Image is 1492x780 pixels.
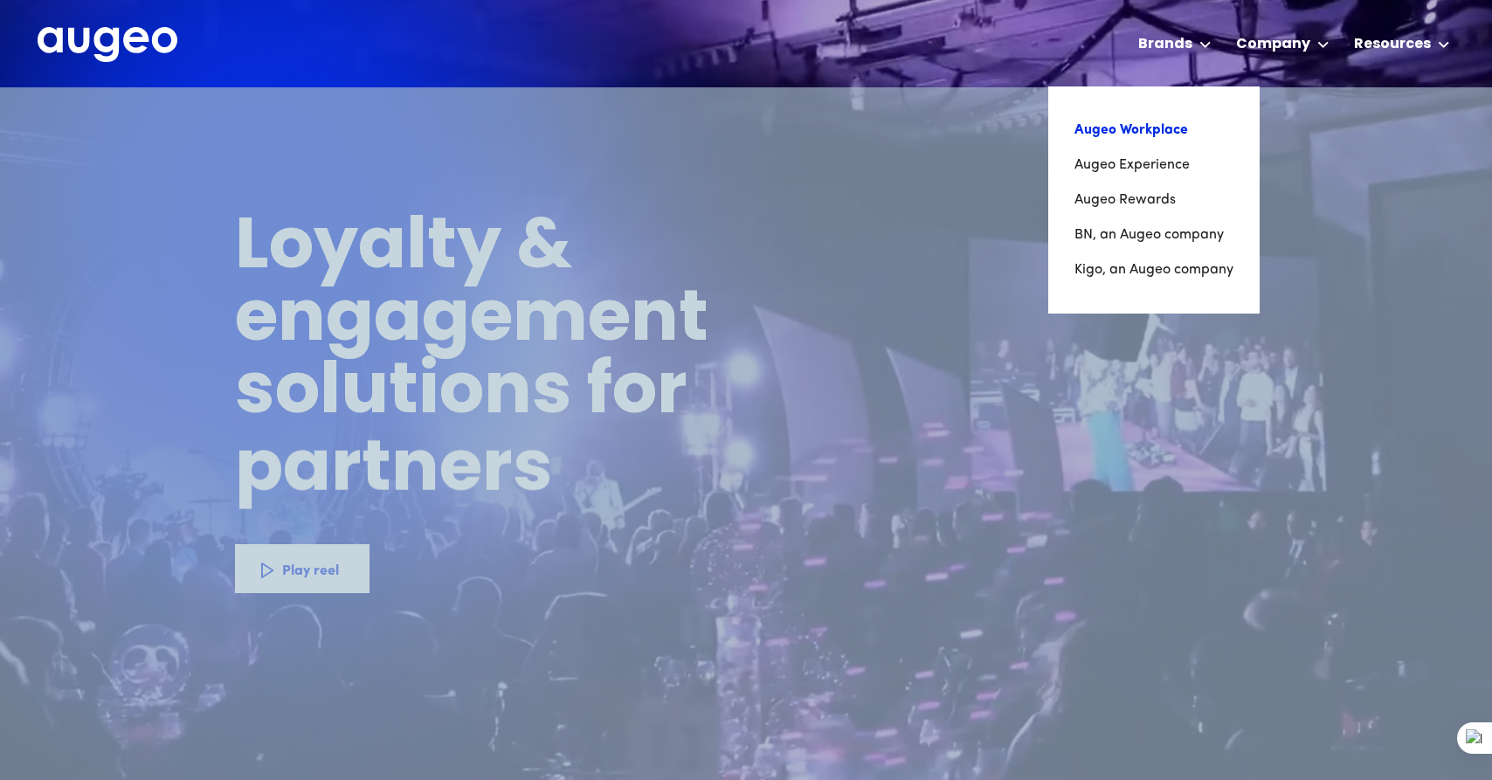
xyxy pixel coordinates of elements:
a: BN, an Augeo company [1074,217,1233,252]
a: Augeo Rewards [1074,183,1233,217]
a: home [38,27,177,64]
div: Brands [1138,34,1192,55]
a: Augeo Experience [1074,148,1233,183]
div: Resources [1354,34,1431,55]
a: Augeo Workplace [1074,113,1233,148]
div: Company [1236,34,1310,55]
nav: Brands [1048,86,1260,314]
img: Augeo's full logo in white. [38,27,177,63]
a: Kigo, an Augeo company [1074,252,1233,287]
